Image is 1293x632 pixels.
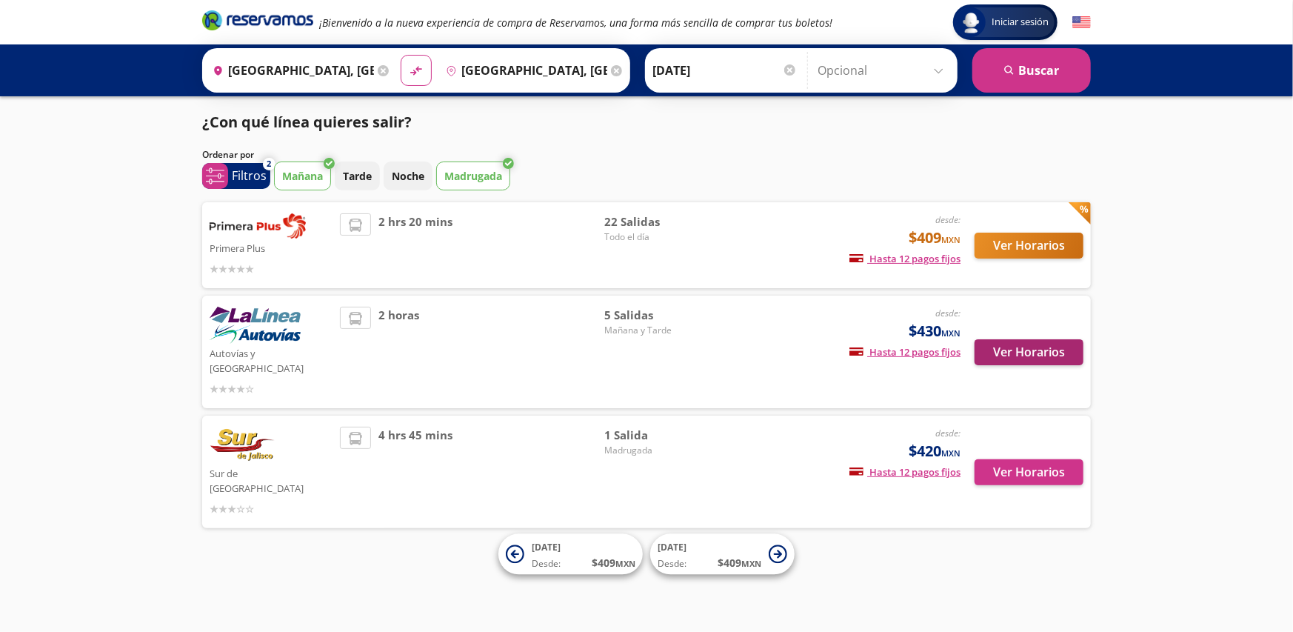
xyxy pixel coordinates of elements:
em: desde: [935,307,960,319]
span: $ 409 [718,556,761,571]
span: Desde: [658,558,686,571]
button: Ver Horarios [975,459,1083,485]
span: 2 [267,158,272,170]
button: Buscar [972,48,1091,93]
i: Brand Logo [202,9,313,31]
span: Madrugada [604,444,708,457]
button: Mañana [274,162,331,190]
input: Elegir Fecha [652,52,798,89]
span: [DATE] [658,542,686,554]
span: 22 Salidas [604,213,708,230]
span: Hasta 12 pagos fijos [849,345,960,359]
button: Tarde [335,162,380,190]
small: MXN [741,559,761,570]
span: 5 Salidas [604,307,708,324]
input: Buscar Origen [207,52,374,89]
span: Hasta 12 pagos fijos [849,465,960,479]
p: ¿Con qué línea quieres salir? [202,111,412,133]
span: $420 [909,440,960,462]
button: English [1072,13,1091,32]
em: desde: [935,427,960,439]
span: 2 horas [378,307,419,397]
button: [DATE]Desde:$409MXN [498,534,643,575]
p: Tarde [343,168,372,184]
img: Primera Plus [210,213,306,239]
small: MXN [615,559,635,570]
button: 2Filtros [202,163,270,189]
span: 4 hrs 45 mins [378,427,452,517]
p: Ordenar por [202,148,254,162]
small: MXN [941,448,960,459]
small: MXN [941,327,960,339]
span: 2 hrs 20 mins [378,213,452,277]
p: Autovías y [GEOGRAPHIC_DATA] [210,344,333,376]
span: [DATE] [532,542,561,554]
em: desde: [935,213,960,226]
a: Brand Logo [202,9,313,36]
p: Filtros [232,167,267,184]
span: Hasta 12 pagos fijos [849,252,960,265]
p: Sur de [GEOGRAPHIC_DATA] [210,464,333,496]
span: Todo el día [604,230,708,244]
button: Noche [384,162,432,190]
span: Mañana y Tarde [604,324,708,337]
em: ¡Bienvenido a la nueva experiencia de compra de Reservamos, una forma más sencilla de comprar tus... [319,16,832,30]
input: Buscar Destino [440,52,607,89]
img: Autovías y La Línea [210,307,301,344]
button: Ver Horarios [975,233,1083,259]
span: Desde: [532,558,561,571]
img: Sur de Jalisco [210,427,275,464]
input: Opcional [818,52,950,89]
button: [DATE]Desde:$409MXN [650,534,795,575]
small: MXN [941,234,960,245]
span: $ 409 [592,556,635,571]
p: Noche [392,168,424,184]
span: 1 Salida [604,427,708,444]
button: Madrugada [436,162,510,190]
span: $430 [909,320,960,342]
button: Ver Horarios [975,339,1083,365]
p: Madrugada [444,168,502,184]
p: Primera Plus [210,239,333,256]
span: $409 [909,227,960,249]
span: Iniciar sesión [986,15,1055,30]
p: Mañana [282,168,323,184]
